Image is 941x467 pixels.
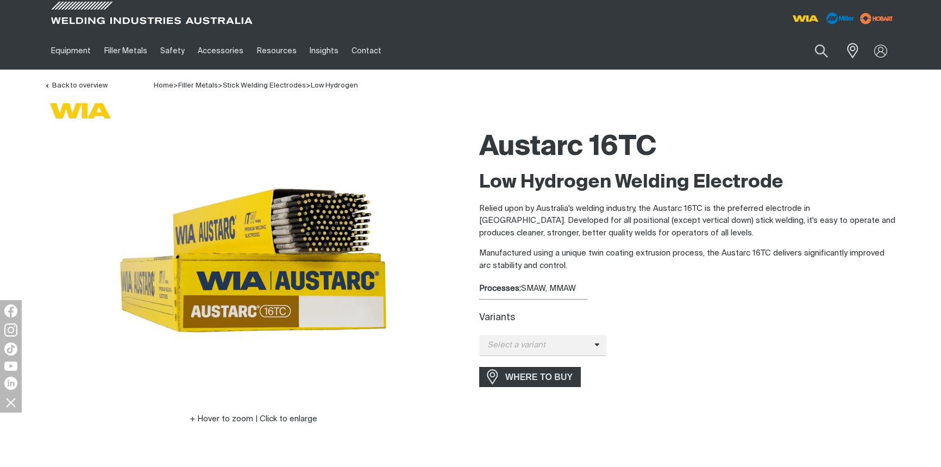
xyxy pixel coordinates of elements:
label: Variants [479,313,515,322]
a: Filler Metals [178,82,218,89]
p: Manufactured using a unique twin coating extrusion process, the Austarc 16TC delivers significant... [479,247,896,272]
a: Back to overview of Low Hydrogen [45,82,108,89]
a: Equipment [45,32,97,70]
span: Home [154,82,173,89]
a: Accessories [191,32,250,70]
strong: Processes: [479,284,521,292]
img: YouTube [4,362,17,371]
a: Resources [250,32,303,70]
img: hide socials [2,393,20,412]
img: Austarc 16TC [117,124,389,396]
a: WHERE TO BUY [479,367,581,387]
a: Low Hydrogen [311,82,358,89]
a: Insights [303,32,345,70]
span: > [218,82,223,89]
a: Safety [154,32,191,70]
a: Stick Welding Electrodes [223,82,306,89]
p: Relied upon by Australia's welding industry, the Austarc 16TC is the preferred electrode in [GEOG... [479,203,896,240]
nav: Main [45,32,683,70]
span: Select a variant [479,339,594,352]
a: Home [154,81,173,89]
img: Facebook [4,304,17,317]
span: WHERE TO BUY [498,369,580,386]
img: LinkedIn [4,377,17,390]
div: SMAW, MMAW [479,283,896,295]
button: Hover to zoom | Click to enlarge [183,413,324,426]
img: TikTok [4,343,17,356]
a: Contact [345,32,388,70]
img: miller [857,10,896,27]
span: > [306,82,311,89]
input: Product name or item number... [789,38,840,64]
h2: Low Hydrogen Welding Electrode [479,171,896,195]
img: Instagram [4,323,17,337]
h1: Austarc 16TC [479,130,896,165]
a: Filler Metals [97,32,153,70]
button: Search products [803,38,840,64]
span: > [173,82,178,89]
